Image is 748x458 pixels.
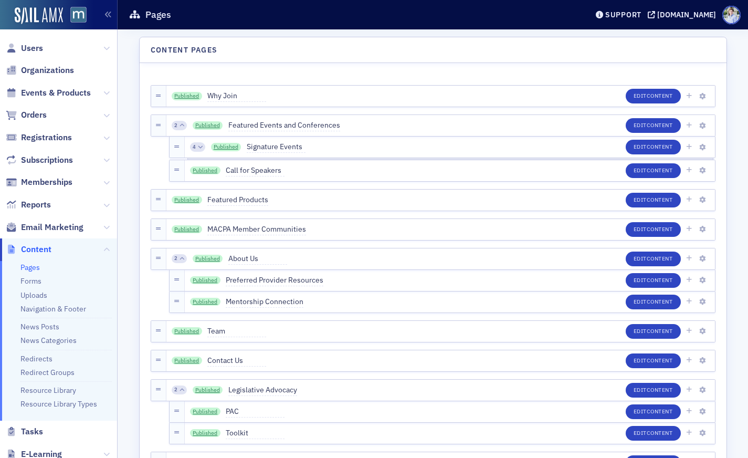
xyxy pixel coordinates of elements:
[172,357,202,365] a: Published
[20,290,47,300] a: Uploads
[626,193,681,207] button: EditContent
[207,90,266,102] span: Why Join
[626,252,681,266] button: EditContent
[626,324,681,339] button: EditContent
[6,109,47,121] a: Orders
[20,276,41,286] a: Forms
[626,140,681,154] button: EditContent
[226,406,285,418] span: PAC
[15,7,63,24] img: SailAMX
[247,141,305,153] span: Signature Events
[647,357,673,364] span: Content
[20,386,76,395] a: Resource Library
[626,404,681,419] button: EditContent
[647,408,673,415] span: Content
[228,253,287,265] span: About Us
[207,194,268,206] span: Featured Products
[226,428,285,439] span: Toolkit
[6,244,51,255] a: Content
[226,275,323,286] span: Preferred Provider Resources
[605,10,641,19] div: Support
[6,65,74,76] a: Organizations
[647,327,673,335] span: Content
[228,120,340,131] span: Featured Events and Conferences
[20,263,40,272] a: Pages
[6,176,72,188] a: Memberships
[226,296,303,308] span: Mentorship Connection
[20,368,75,377] a: Redirect Groups
[647,429,673,436] span: Content
[6,199,51,211] a: Reports
[626,295,681,309] button: EditContent
[190,429,220,438] a: Published
[20,304,86,314] a: Navigation & Footer
[63,7,87,25] a: View Homepage
[21,65,74,76] span: Organizations
[647,386,673,393] span: Content
[6,43,43,54] a: Users
[6,222,83,233] a: Email Marketing
[6,132,72,143] a: Registrations
[20,336,77,345] a: News Categories
[626,222,681,237] button: EditContent
[626,353,681,368] button: EditContent
[6,154,73,166] a: Subscriptions
[647,121,673,129] span: Content
[626,273,681,288] button: EditContent
[207,326,266,337] span: Team
[20,322,59,331] a: News Posts
[20,354,52,363] a: Redirects
[70,7,87,23] img: SailAMX
[647,166,673,174] span: Content
[172,196,202,204] a: Published
[21,154,73,166] span: Subscriptions
[647,143,673,150] span: Content
[21,426,43,438] span: Tasks
[21,244,51,255] span: Content
[228,384,297,396] span: Legislative Advocacy
[193,386,223,394] a: Published
[647,92,673,99] span: Content
[21,176,72,188] span: Memberships
[6,87,91,99] a: Events & Products
[172,327,202,336] a: Published
[21,199,51,211] span: Reports
[722,6,741,24] span: Profile
[647,225,673,233] span: Content
[207,355,266,367] span: Contact Us
[193,143,196,151] span: 4
[172,225,202,234] a: Published
[174,255,177,262] span: 2
[226,165,285,176] span: Call for Speakers
[657,10,716,19] div: [DOMAIN_NAME]
[647,298,673,305] span: Content
[626,118,681,133] button: EditContent
[211,143,241,151] a: Published
[626,426,681,441] button: EditContent
[647,255,673,262] span: Content
[193,255,223,263] a: Published
[21,132,72,143] span: Registrations
[190,298,220,306] a: Published
[151,45,218,56] h4: Content Pages
[145,8,171,21] h1: Pages
[193,121,223,130] a: Published
[174,386,177,393] span: 2
[21,87,91,99] span: Events & Products
[190,276,220,285] a: Published
[172,92,202,100] a: Published
[6,426,43,438] a: Tasks
[648,11,720,18] button: [DOMAIN_NAME]
[20,399,97,409] a: Resource Library Types
[190,408,220,416] a: Published
[190,166,220,175] a: Published
[647,196,673,203] span: Content
[174,122,177,129] span: 2
[626,89,681,103] button: EditContent
[21,222,83,233] span: Email Marketing
[21,109,47,121] span: Orders
[626,163,681,178] button: EditContent
[21,43,43,54] span: Users
[207,224,306,235] span: MACPA Member Communities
